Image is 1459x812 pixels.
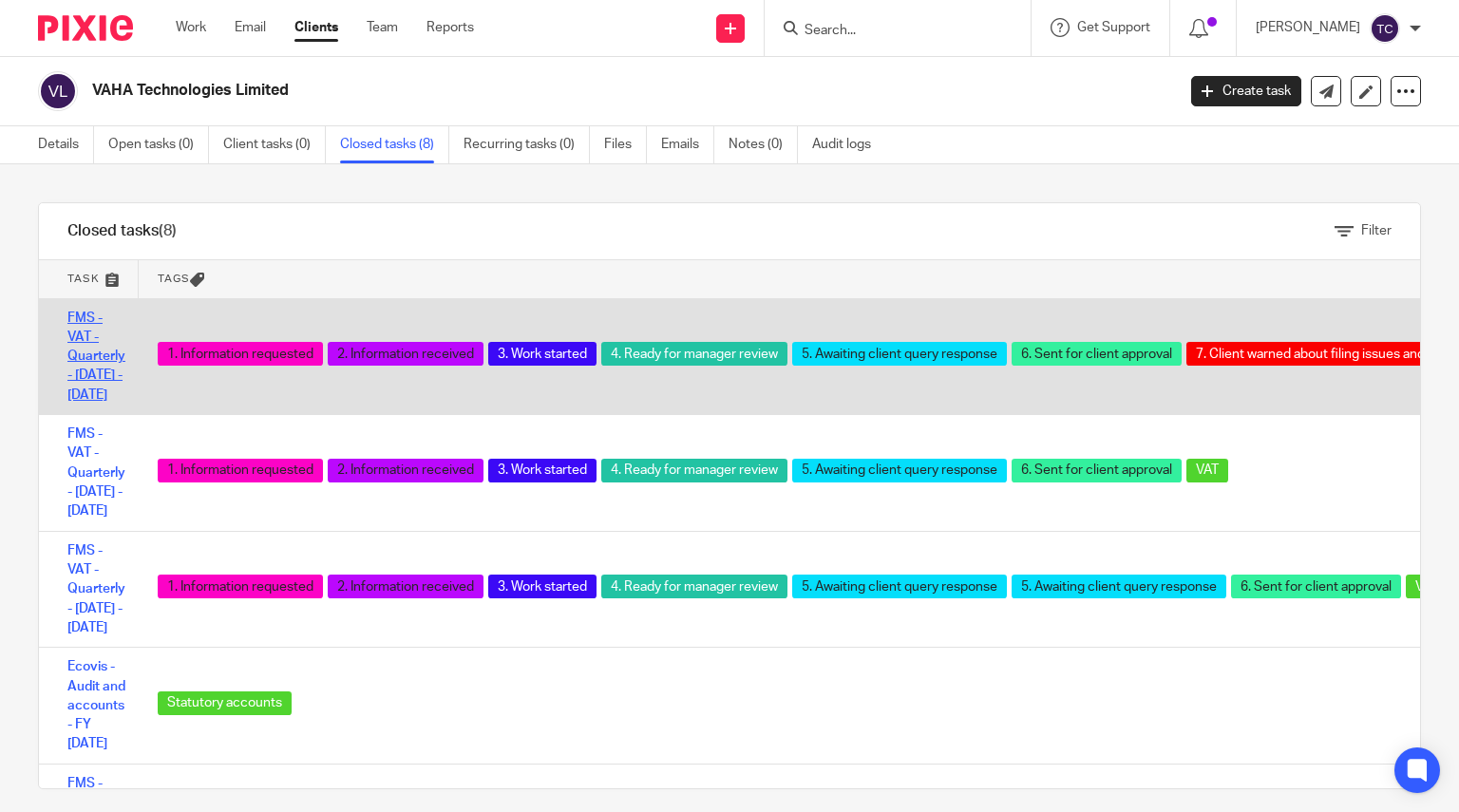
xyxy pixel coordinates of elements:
a: FMS - VAT - Quarterly - [DATE] - [DATE] [67,544,125,634]
span: 1. Information requested [158,342,323,366]
span: Statutory accounts [158,691,292,715]
span: 2. Information received [328,459,483,482]
a: FMS - VAT - Quarterly - [DATE] - [DATE] [67,427,125,518]
img: svg%3E [1370,13,1400,44]
span: 1. Information requested [158,459,323,482]
span: 3. Work started [488,575,597,598]
a: Work [176,18,206,37]
img: Pixie [38,15,133,41]
a: Open tasks (0) [108,126,209,163]
a: Audit logs [812,126,885,163]
a: Notes (0) [729,126,798,163]
a: Create task [1191,76,1301,106]
span: 3. Work started [488,459,597,482]
a: Client tasks (0) [223,126,326,163]
a: Files [604,126,647,163]
p: [PERSON_NAME] [1256,18,1360,37]
img: svg%3E [38,71,78,111]
span: Get Support [1077,21,1150,34]
a: Recurring tasks (0) [464,126,590,163]
span: 5. Awaiting client query response [1012,575,1226,598]
span: 4. Ready for manager review [601,342,787,366]
span: 1. Information requested [158,575,323,598]
span: 6. Sent for client approval [1012,342,1182,366]
span: 6. Sent for client approval [1231,575,1401,598]
span: (8) [159,223,177,238]
span: VAT [1406,575,1448,598]
span: 2. Information received [328,575,483,598]
span: 5. Awaiting client query response [792,342,1007,366]
span: 4. Ready for manager review [601,459,787,482]
a: Details [38,126,94,163]
span: 2. Information received [328,342,483,366]
span: 5. Awaiting client query response [792,459,1007,482]
a: Closed tasks (8) [340,126,449,163]
span: 6. Sent for client approval [1012,459,1182,482]
input: Search [803,23,974,40]
a: Ecovis - Audit and accounts - FY [DATE] [67,660,125,750]
a: FMS - VAT - Quarterly - [DATE] - [DATE] [67,312,125,402]
a: Team [367,18,398,37]
a: Emails [661,126,714,163]
span: 5. Awaiting client query response [792,575,1007,598]
a: Email [235,18,266,37]
h2: VAHA Technologies Limited [92,81,949,101]
span: Filter [1361,224,1392,237]
span: VAT [1186,459,1228,482]
a: Clients [294,18,338,37]
span: 3. Work started [488,342,597,366]
span: 4. Ready for manager review [601,575,787,598]
h1: Closed tasks [67,221,177,241]
a: Reports [426,18,474,37]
